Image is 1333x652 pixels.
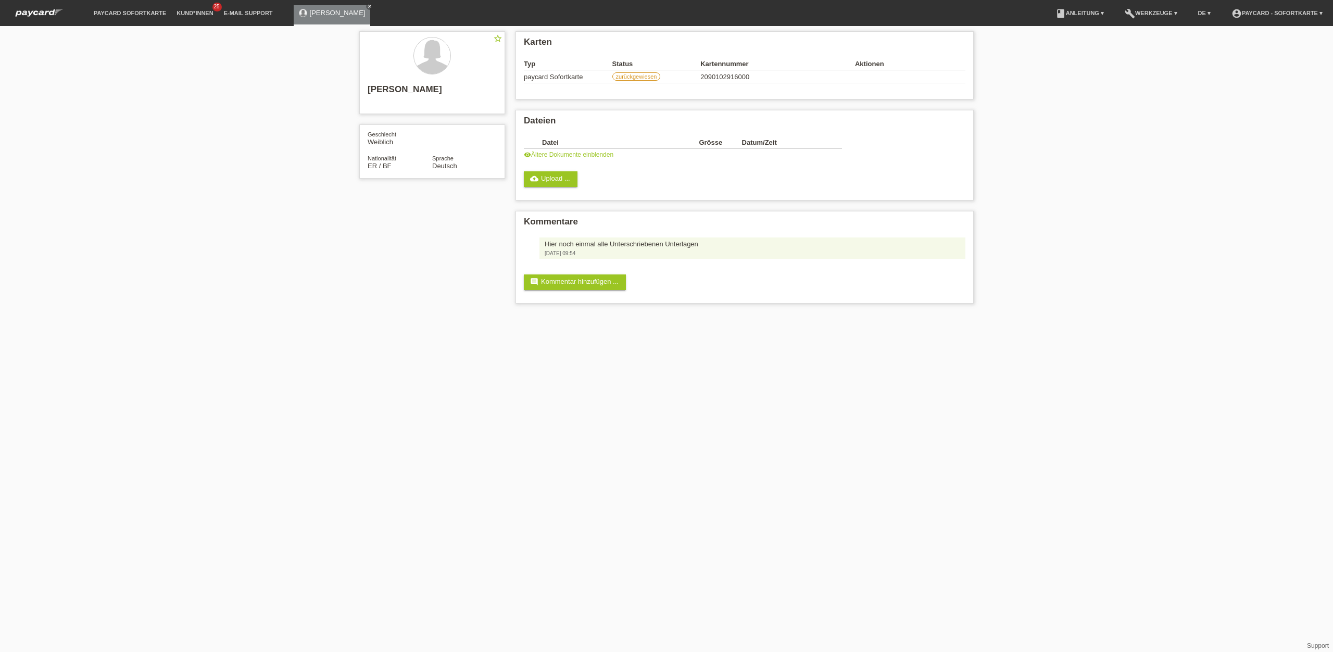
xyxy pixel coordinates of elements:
a: commentKommentar hinzufügen ... [524,274,626,290]
img: paycard Sofortkarte [10,7,68,18]
span: Eritrea / BF / 06.10.2013 [368,162,392,170]
a: close [366,3,373,10]
th: Kartennummer [700,58,855,70]
div: Weiblich [368,130,432,146]
td: paycard Sofortkarte [524,70,612,83]
div: Hier noch einmal alle Unterschriebenen Unterlagen [545,240,960,248]
th: Datum/Zeit [742,136,827,149]
a: visibilityÄltere Dokumente einblenden [524,151,613,158]
a: paycard Sofortkarte [10,12,68,20]
a: cloud_uploadUpload ... [524,171,577,187]
a: paycard Sofortkarte [89,10,171,16]
i: build [1125,8,1135,19]
h2: Dateien [524,116,965,131]
a: star_border [493,34,502,45]
a: [PERSON_NAME] [310,9,366,17]
h2: Kommentare [524,217,965,232]
th: Aktionen [855,58,965,70]
th: Grösse [699,136,741,149]
i: comment [530,278,538,286]
i: book [1055,8,1066,19]
th: Typ [524,58,612,70]
h2: Karten [524,37,965,53]
a: Kund*innen [171,10,218,16]
a: Support [1307,642,1329,649]
span: Deutsch [432,162,457,170]
span: 25 [212,3,222,11]
a: DE ▾ [1193,10,1216,16]
th: Datei [542,136,699,149]
label: zurückgewiesen [612,72,661,81]
td: 2090102916000 [700,70,855,83]
th: Status [612,58,701,70]
i: cloud_upload [530,174,538,183]
span: Sprache [432,155,454,161]
a: bookAnleitung ▾ [1050,10,1109,16]
a: account_circlepaycard - Sofortkarte ▾ [1226,10,1328,16]
span: Nationalität [368,155,396,161]
i: star_border [493,34,502,43]
i: visibility [524,151,531,158]
a: E-Mail Support [219,10,278,16]
div: [DATE] 09:54 [545,250,960,256]
span: Geschlecht [368,131,396,137]
a: buildWerkzeuge ▾ [1120,10,1183,16]
h2: [PERSON_NAME] [368,84,497,100]
i: close [367,4,372,9]
i: account_circle [1231,8,1242,19]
